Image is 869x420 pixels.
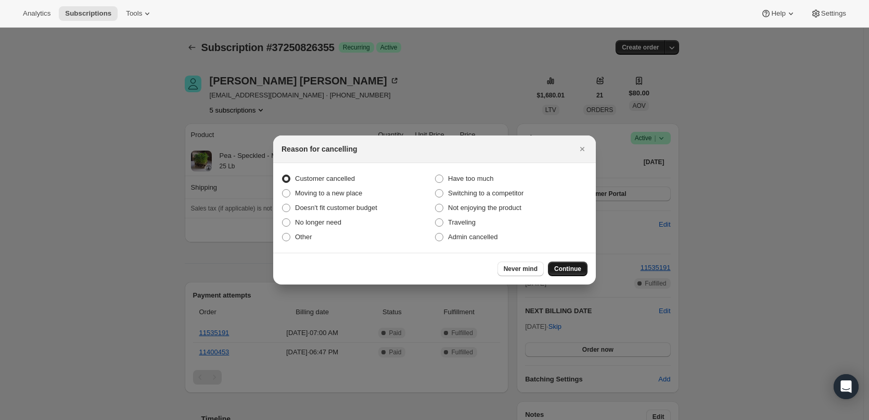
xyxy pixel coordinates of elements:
span: Switching to a competitor [448,189,523,197]
span: Other [295,233,312,241]
span: Help [771,9,785,18]
span: Not enjoying the product [448,204,521,212]
button: Help [755,6,802,21]
span: Settings [821,9,846,18]
span: Doesn't fit customer budget [295,204,377,212]
span: Moving to a new place [295,189,362,197]
span: Admin cancelled [448,233,497,241]
span: Customer cancelled [295,175,355,182]
button: Subscriptions [59,6,118,21]
button: Settings [804,6,852,21]
span: Traveling [448,218,476,226]
div: Open Intercom Messenger [834,374,859,399]
span: Have too much [448,175,493,182]
h2: Reason for cancelling [282,144,357,154]
button: Continue [548,262,587,276]
button: Close [575,142,590,156]
span: Subscriptions [65,9,111,18]
span: Never mind [504,265,538,273]
button: Analytics [17,6,57,21]
span: Continue [554,265,581,273]
span: Analytics [23,9,50,18]
button: Never mind [497,262,544,276]
button: Tools [120,6,159,21]
span: Tools [126,9,142,18]
span: No longer need [295,218,341,226]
